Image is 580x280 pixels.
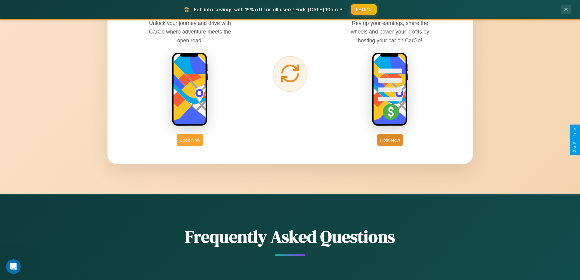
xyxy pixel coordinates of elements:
button: FALL15 [351,4,377,15]
p: Rev up your earnings, share the wheels and power your profits by hosting your car on CarGo! [344,19,436,44]
img: rent phone [172,52,208,127]
iframe: Intercom live chat [6,259,21,274]
button: Book Now [177,134,203,146]
p: Unlock your journey and drive with CarGo where adventure meets the open road! [144,19,236,44]
div: Give Feedback [573,128,577,152]
button: Host Now [377,134,403,146]
h2: Frequently Asked Questions [107,225,473,248]
span: Fall into savings with 15% off for all users! Ends [DATE] 10am PT. [194,6,346,12]
img: host phone [372,52,408,127]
